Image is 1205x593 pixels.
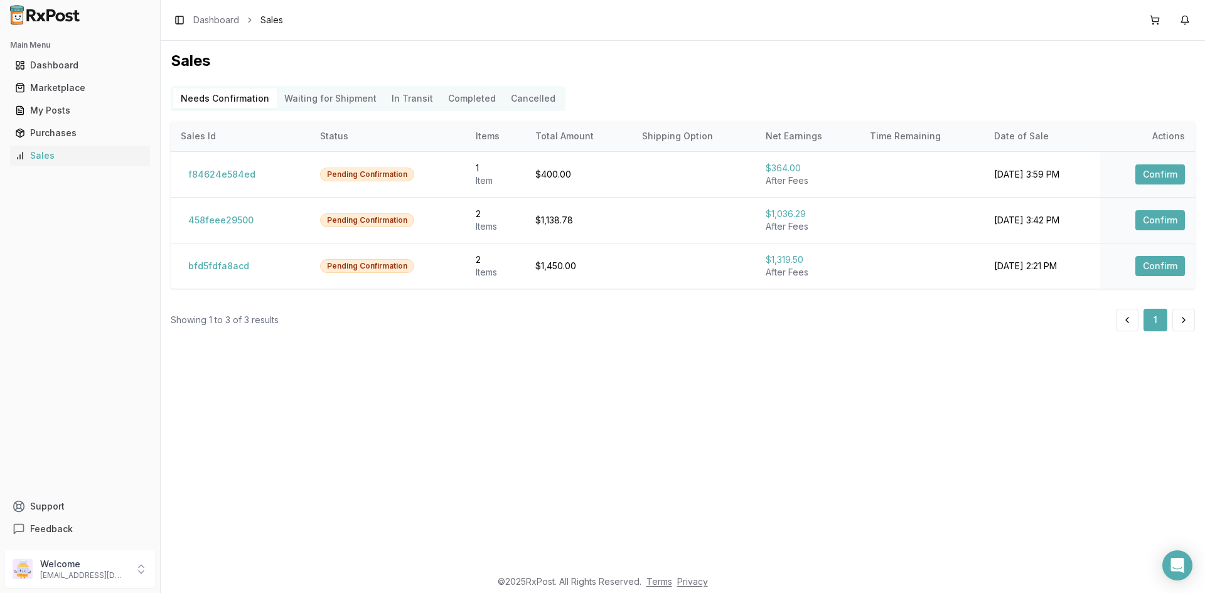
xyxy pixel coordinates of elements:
[320,259,414,273] div: Pending Confirmation
[181,164,263,184] button: f84624e584ed
[171,314,279,326] div: Showing 1 to 3 of 3 results
[535,168,622,181] div: $400.00
[15,82,145,94] div: Marketplace
[1135,210,1185,230] button: Confirm
[1135,256,1185,276] button: Confirm
[10,54,150,77] a: Dashboard
[632,121,756,151] th: Shipping Option
[994,260,1090,272] div: [DATE] 2:21 PM
[535,260,622,272] div: $1,450.00
[1100,121,1195,151] th: Actions
[15,149,145,162] div: Sales
[1162,550,1192,580] div: Open Intercom Messenger
[10,122,150,144] a: Purchases
[171,51,1195,71] h1: Sales
[860,121,983,151] th: Time Remaining
[766,266,850,279] div: After Fees
[535,214,622,227] div: $1,138.78
[766,174,850,187] div: After Fees
[1135,164,1185,184] button: Confirm
[40,570,127,580] p: [EMAIL_ADDRESS][DOMAIN_NAME]
[13,559,33,579] img: User avatar
[476,254,515,266] div: 2
[994,168,1090,181] div: [DATE] 3:59 PM
[756,121,860,151] th: Net Earnings
[441,88,503,109] button: Completed
[10,144,150,167] a: Sales
[994,214,1090,227] div: [DATE] 3:42 PM
[503,88,563,109] button: Cancelled
[766,162,850,174] div: $364.00
[5,518,155,540] button: Feedback
[320,168,414,181] div: Pending Confirmation
[476,174,515,187] div: Item
[476,220,515,233] div: Item s
[5,100,155,120] button: My Posts
[525,121,632,151] th: Total Amount
[476,162,515,174] div: 1
[193,14,239,26] a: Dashboard
[15,127,145,139] div: Purchases
[10,40,150,50] h2: Main Menu
[277,88,384,109] button: Waiting for Shipment
[476,266,515,279] div: Item s
[5,123,155,143] button: Purchases
[15,104,145,117] div: My Posts
[10,99,150,122] a: My Posts
[260,14,283,26] span: Sales
[766,208,850,220] div: $1,036.29
[466,121,525,151] th: Items
[5,78,155,98] button: Marketplace
[10,77,150,99] a: Marketplace
[171,121,310,151] th: Sales Id
[193,14,283,26] nav: breadcrumb
[5,495,155,518] button: Support
[984,121,1100,151] th: Date of Sale
[384,88,441,109] button: In Transit
[476,208,515,220] div: 2
[766,254,850,266] div: $1,319.50
[310,121,466,151] th: Status
[181,210,261,230] button: 458feee29500
[30,523,73,535] span: Feedback
[1143,309,1167,331] button: 1
[5,55,155,75] button: Dashboard
[173,88,277,109] button: Needs Confirmation
[5,146,155,166] button: Sales
[181,256,257,276] button: bfd5fdfa8acd
[40,558,127,570] p: Welcome
[646,576,672,587] a: Terms
[15,59,145,72] div: Dashboard
[320,213,414,227] div: Pending Confirmation
[766,220,850,233] div: After Fees
[5,5,85,25] img: RxPost Logo
[677,576,708,587] a: Privacy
